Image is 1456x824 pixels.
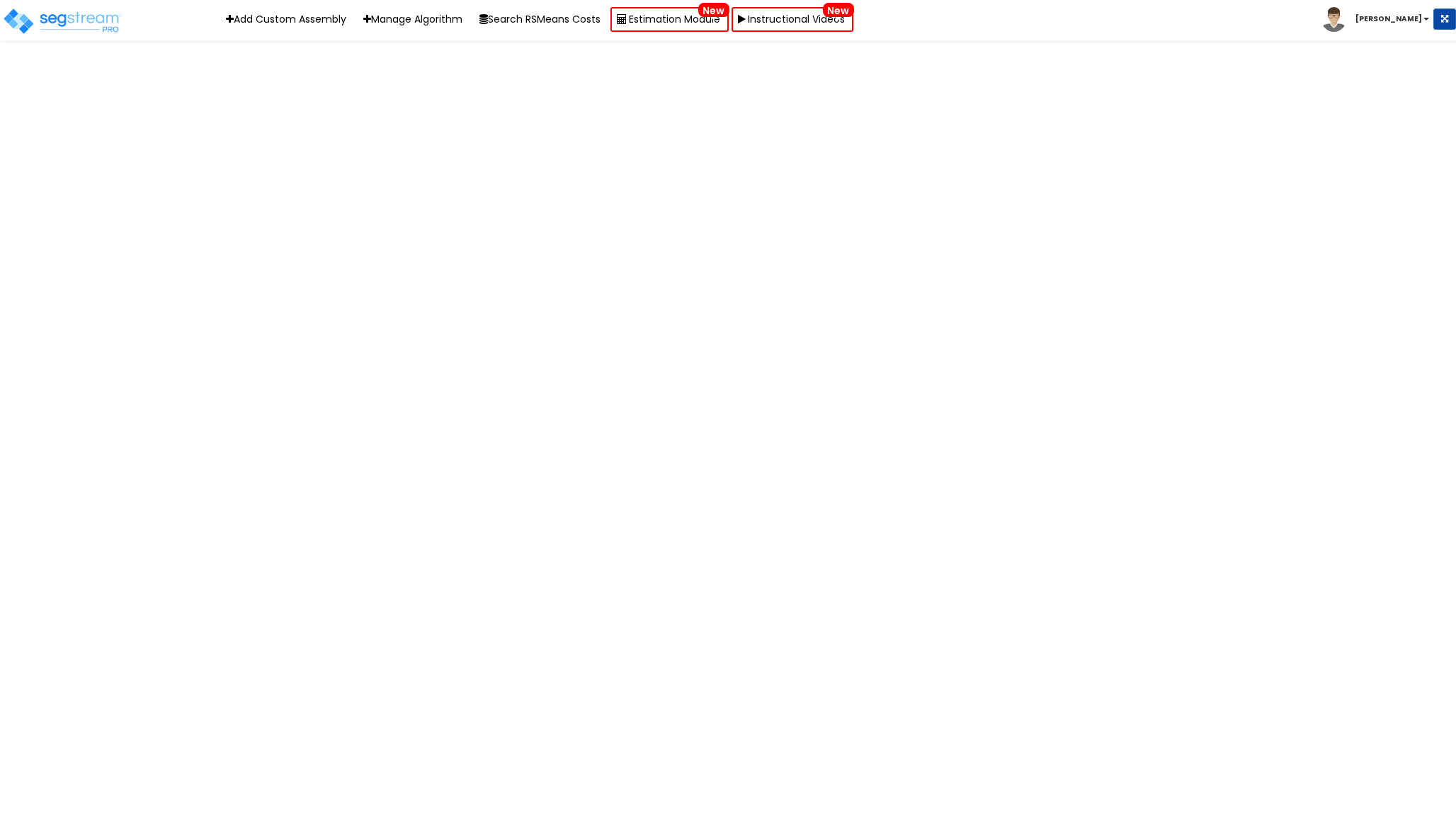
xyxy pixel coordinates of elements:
[698,3,729,17] span: New
[1355,13,1422,24] b: [PERSON_NAME]
[472,8,608,30] button: Search RSMeans Costs
[2,7,123,35] img: logo_pro_r.png
[1321,7,1346,32] img: avatar.png
[823,3,854,17] span: New
[610,7,729,32] a: Estimation ModuleNew
[732,7,853,32] a: Instructional VideosNew
[219,8,353,30] a: Add Custom Assembly
[356,8,470,30] a: Manage Algorithm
